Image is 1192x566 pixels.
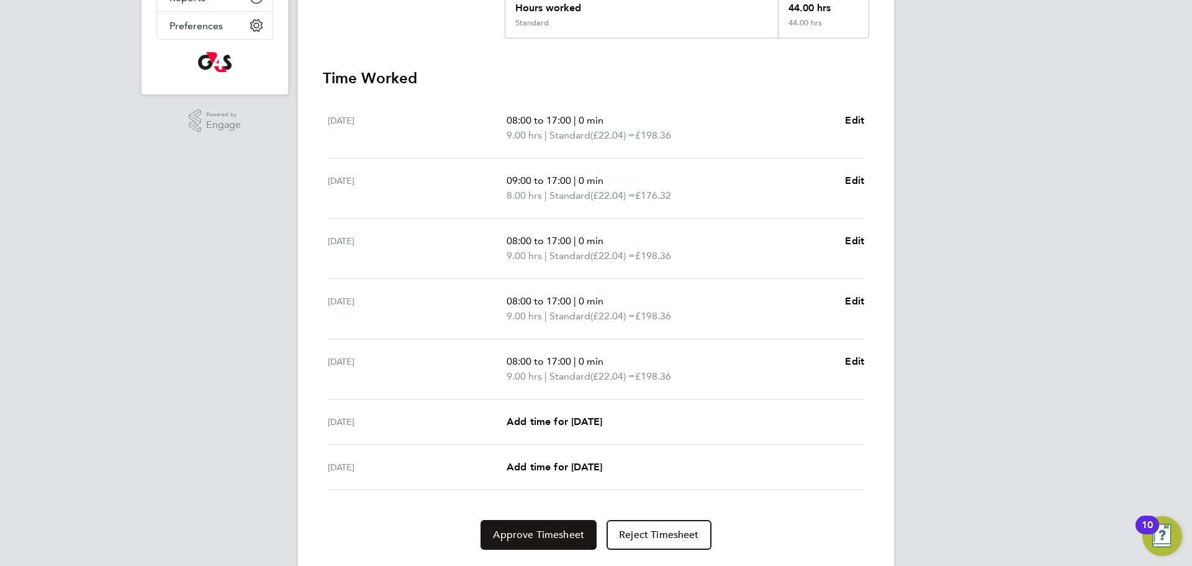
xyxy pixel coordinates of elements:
[328,354,507,384] div: [DATE]
[507,310,542,322] span: 9.00 hrs
[590,370,635,382] span: (£22.04) =
[574,175,576,186] span: |
[845,175,864,186] span: Edit
[544,129,547,141] span: |
[507,250,542,262] span: 9.00 hrs
[206,120,241,130] span: Engage
[328,113,507,143] div: [DATE]
[1142,516,1182,556] button: Open Resource Center, 10 new notifications
[590,310,635,322] span: (£22.04) =
[574,355,576,367] span: |
[328,294,507,324] div: [DATE]
[778,18,869,38] div: 44.00 hrs
[845,295,864,307] span: Edit
[590,129,635,141] span: (£22.04) =
[845,114,864,126] span: Edit
[635,250,671,262] span: £198.36
[549,369,590,384] span: Standard
[544,189,547,201] span: |
[156,52,273,72] a: Go to home page
[549,128,590,143] span: Standard
[481,520,597,550] button: Approve Timesheet
[507,114,571,126] span: 08:00 to 17:00
[549,309,590,324] span: Standard
[544,370,547,382] span: |
[544,310,547,322] span: |
[507,416,602,427] span: Add time for [DATE]
[845,354,864,369] a: Edit
[549,188,590,203] span: Standard
[507,129,542,141] span: 9.00 hrs
[607,520,711,550] button: Reject Timesheet
[590,250,635,262] span: (£22.04) =
[507,175,571,186] span: 09:00 to 17:00
[635,189,671,201] span: £176.32
[328,414,507,429] div: [DATE]
[845,173,864,188] a: Edit
[635,370,671,382] span: £198.36
[574,295,576,307] span: |
[845,355,864,367] span: Edit
[1142,525,1153,541] div: 10
[507,235,571,247] span: 08:00 to 17:00
[169,20,223,32] span: Preferences
[507,355,571,367] span: 08:00 to 17:00
[635,129,671,141] span: £198.36
[328,173,507,203] div: [DATE]
[845,234,864,249] a: Edit
[507,460,602,475] a: Add time for [DATE]
[493,529,584,541] span: Approve Timesheet
[574,235,576,247] span: |
[328,460,507,475] div: [DATE]
[198,52,232,72] img: g4s-logo-retina.png
[579,295,603,307] span: 0 min
[619,529,699,541] span: Reject Timesheet
[635,310,671,322] span: £198.36
[507,295,571,307] span: 08:00 to 17:00
[579,355,603,367] span: 0 min
[845,113,864,128] a: Edit
[206,109,241,120] span: Powered by
[544,250,547,262] span: |
[507,189,542,201] span: 8.00 hrs
[515,18,549,28] div: Standard
[323,68,869,88] h3: Time Worked
[157,12,273,39] button: Preferences
[549,249,590,263] span: Standard
[328,234,507,263] div: [DATE]
[574,114,576,126] span: |
[845,235,864,247] span: Edit
[590,189,635,201] span: (£22.04) =
[507,370,542,382] span: 9.00 hrs
[579,114,603,126] span: 0 min
[579,175,603,186] span: 0 min
[579,235,603,247] span: 0 min
[189,109,242,133] a: Powered byEngage
[507,414,602,429] a: Add time for [DATE]
[845,294,864,309] a: Edit
[507,461,602,473] span: Add time for [DATE]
